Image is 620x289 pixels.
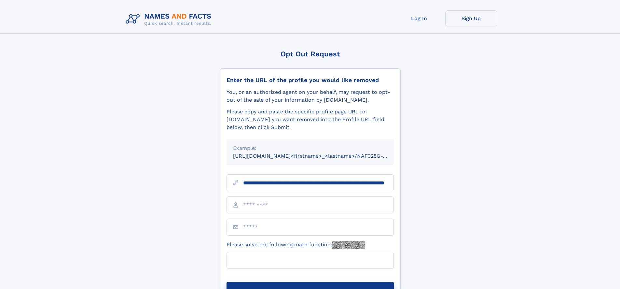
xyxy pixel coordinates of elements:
[123,10,217,28] img: Logo Names and Facts
[227,77,394,84] div: Enter the URL of the profile you would like removed
[393,10,445,26] a: Log In
[233,144,387,152] div: Example:
[220,50,401,58] div: Opt Out Request
[227,88,394,104] div: You, or an authorized agent on your behalf, may request to opt-out of the sale of your informatio...
[227,241,365,249] label: Please solve the following math function:
[227,108,394,131] div: Please copy and paste the specific profile page URL on [DOMAIN_NAME] you want removed into the Pr...
[233,153,406,159] small: [URL][DOMAIN_NAME]<firstname>_<lastname>/NAF325G-xxxxxxxx
[445,10,497,26] a: Sign Up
